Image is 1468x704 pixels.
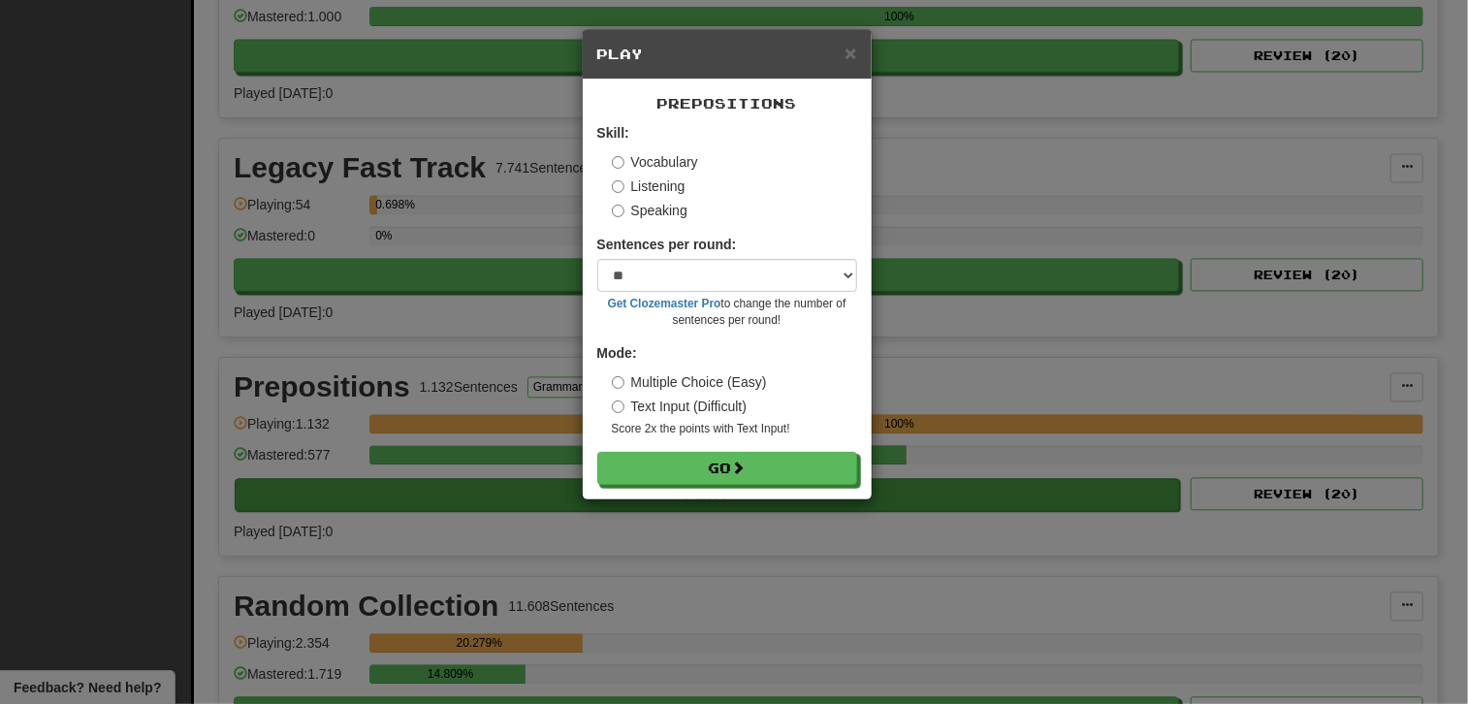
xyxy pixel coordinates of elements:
[612,372,767,392] label: Multiple Choice (Easy)
[612,152,698,172] label: Vocabulary
[612,176,686,196] label: Listening
[597,125,629,141] strong: Skill:
[612,180,624,193] input: Listening
[597,452,857,485] button: Go
[612,376,624,389] input: Multiple Choice (Easy)
[612,205,624,217] input: Speaking
[612,201,687,220] label: Speaking
[612,397,748,416] label: Text Input (Difficult)
[597,45,857,64] h5: Play
[612,421,857,437] small: Score 2x the points with Text Input !
[597,296,857,329] small: to change the number of sentences per round!
[608,297,721,310] a: Get Clozemaster Pro
[597,235,737,254] label: Sentences per round:
[657,95,797,112] span: Prepositions
[612,400,624,413] input: Text Input (Difficult)
[612,156,624,169] input: Vocabulary
[597,345,637,361] strong: Mode:
[845,42,856,64] span: ×
[845,43,856,63] button: Close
